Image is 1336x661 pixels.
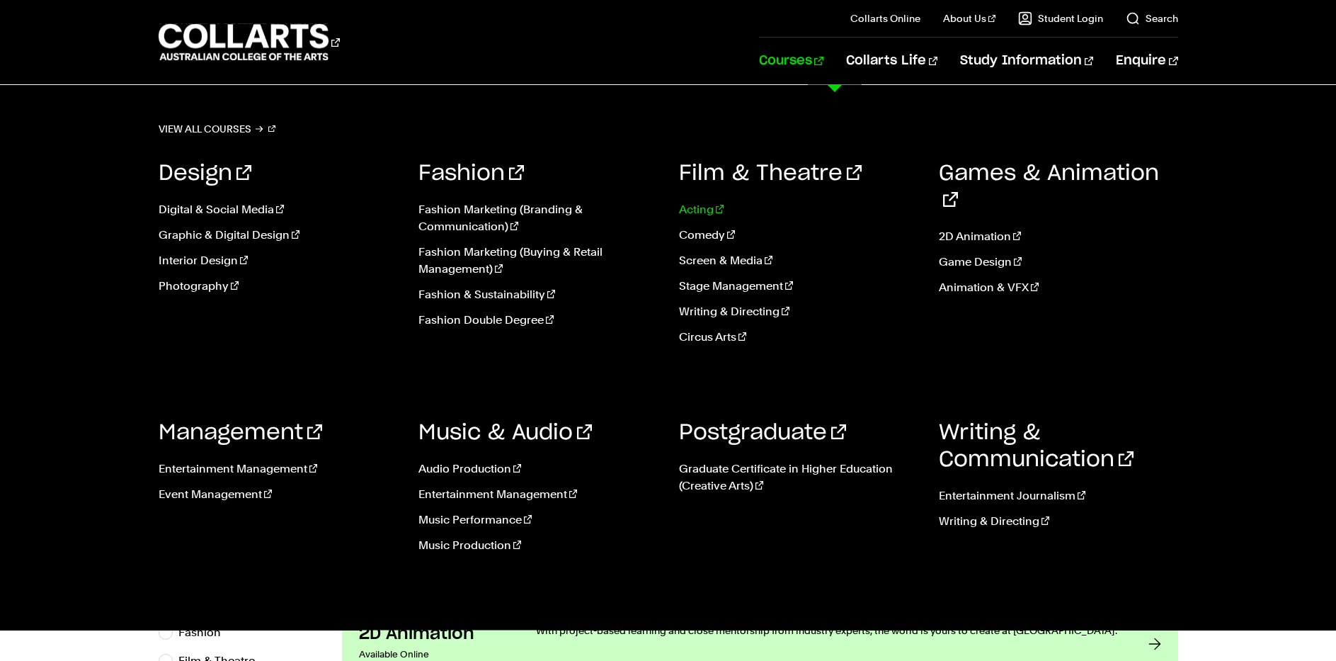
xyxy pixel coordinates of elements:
a: Music Performance [418,512,658,529]
a: Writing & Directing [679,303,918,320]
a: Entertainment Journalism [939,487,1178,504]
a: Collarts Life [846,38,937,84]
a: Design [159,163,251,184]
a: Comedy [679,227,918,244]
a: Acting [679,201,918,218]
a: Fashion Marketing (Branding & Communication) [418,201,658,235]
a: Graduate Certificate in Higher Education (Creative Arts) [679,461,918,495]
a: About Us [943,11,995,26]
a: Writing & Communication [939,422,1134,470]
a: 2D Animation [939,228,1178,245]
a: View all courses [159,119,276,139]
a: Event Management [159,486,398,503]
a: Collarts Online [850,11,920,26]
a: Study Information [960,38,1093,84]
a: Enquire [1116,38,1177,84]
a: Postgraduate [679,422,846,444]
a: Games & Animation [939,163,1159,211]
a: Graphic & Digital Design [159,227,398,244]
a: Student Login [1018,11,1103,26]
p: With project-based learning and close mentorship from industry experts, the world is yours to cre... [536,623,1120,638]
a: Circus Arts [679,329,918,346]
a: Interior Design [159,252,398,269]
a: Music Production [418,537,658,554]
div: Go to homepage [159,22,340,62]
a: Digital & Social Media [159,201,398,218]
label: Fashion [178,623,232,643]
a: Photography [159,278,398,295]
a: Screen & Media [679,252,918,269]
a: Entertainment Management [159,461,398,478]
a: Animation & VFX [939,279,1178,296]
a: Search [1126,11,1178,26]
a: Game Design [939,254,1178,271]
a: Fashion & Sustainability [418,286,658,303]
a: Management [159,422,322,444]
a: Film & Theatre [679,163,862,184]
h3: 2D Animation [359,623,508,645]
a: Stage Management [679,278,918,295]
a: Audio Production [418,461,658,478]
a: Writing & Directing [939,513,1178,530]
a: Courses [759,38,823,84]
a: Fashion Marketing (Buying & Retail Management) [418,244,658,278]
a: Entertainment Management [418,486,658,503]
a: Fashion Double Degree [418,312,658,329]
a: Music & Audio [418,422,592,444]
a: Fashion [418,163,524,184]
